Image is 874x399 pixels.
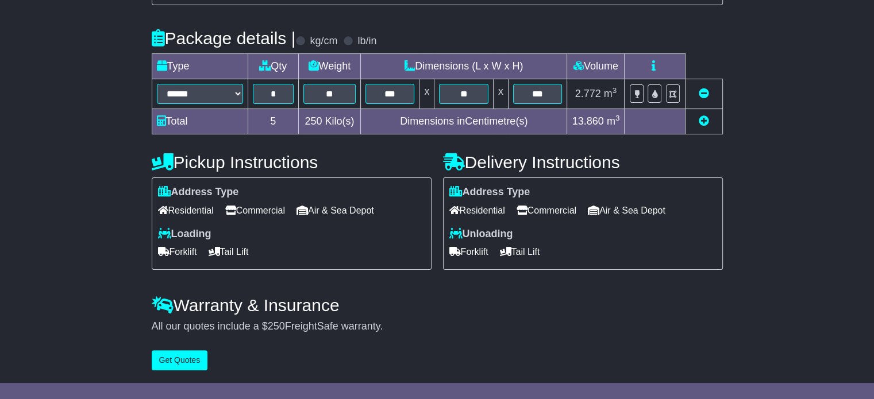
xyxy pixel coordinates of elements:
td: Dimensions (L x W x H) [360,54,567,79]
span: Tail Lift [500,243,540,261]
h4: Package details | [152,29,296,48]
span: Air & Sea Depot [588,202,665,219]
td: Dimensions in Centimetre(s) [360,109,567,134]
span: Forklift [449,243,488,261]
td: Volume [567,54,625,79]
button: Get Quotes [152,350,208,370]
td: x [493,79,508,109]
h4: Pickup Instructions [152,153,432,172]
td: x [419,79,434,109]
td: Type [152,54,248,79]
h4: Warranty & Insurance [152,296,723,315]
a: Add new item [699,115,709,127]
label: lb/in [357,35,376,48]
span: m [607,115,620,127]
a: Remove this item [699,88,709,99]
span: 250 [268,320,285,332]
span: Commercial [517,202,576,219]
span: 2.772 [575,88,601,99]
span: Residential [158,202,214,219]
span: Air & Sea Depot [297,202,374,219]
td: Qty [248,54,298,79]
td: 5 [248,109,298,134]
span: Residential [449,202,505,219]
td: Weight [298,54,360,79]
sup: 3 [615,114,620,122]
sup: 3 [613,86,617,95]
label: kg/cm [310,35,337,48]
label: Address Type [158,186,239,199]
label: Loading [158,228,211,241]
span: 250 [305,115,322,127]
td: Kilo(s) [298,109,360,134]
span: Forklift [158,243,197,261]
label: Unloading [449,228,513,241]
span: 13.860 [572,115,604,127]
div: All our quotes include a $ FreightSafe warranty. [152,320,723,333]
span: Tail Lift [209,243,249,261]
td: Total [152,109,248,134]
span: m [604,88,617,99]
h4: Delivery Instructions [443,153,723,172]
label: Address Type [449,186,530,199]
span: Commercial [225,202,285,219]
